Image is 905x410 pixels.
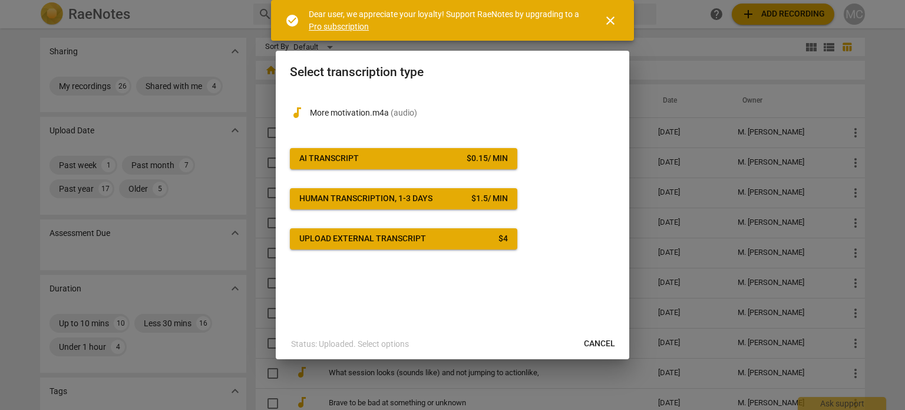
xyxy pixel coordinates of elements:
span: ( audio ) [391,108,417,117]
button: Cancel [574,333,625,355]
button: AI Transcript$0.15/ min [290,148,517,169]
button: Close [596,6,625,35]
button: Human transcription, 1-3 days$1.5/ min [290,188,517,209]
div: $ 1.5 / min [471,193,508,205]
h2: Select transcription type [290,65,615,80]
a: Pro subscription [309,22,369,31]
div: $ 4 [498,233,508,245]
div: Human transcription, 1-3 days [299,193,432,205]
span: audiotrack [290,106,304,120]
div: Dear user, we appreciate your loyalty! Support RaeNotes by upgrading to a [309,8,582,32]
span: check_circle [285,14,299,28]
p: Status: Uploaded. Select options [291,338,409,350]
div: Upload external transcript [299,233,426,245]
span: Cancel [584,338,615,350]
button: Upload external transcript$4 [290,228,517,250]
div: $ 0.15 / min [467,153,508,165]
p: More motivation.m4a(audio) [310,107,615,119]
span: close [603,14,617,28]
div: AI Transcript [299,153,359,165]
